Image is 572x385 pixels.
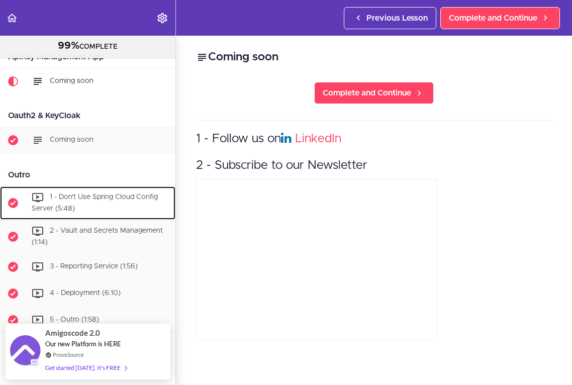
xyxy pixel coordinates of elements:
[50,263,138,270] span: 3 - Reporting Service (1:56)
[53,350,84,359] a: ProveSource
[196,131,552,147] h3: 1 - Follow us on
[32,227,163,246] span: 2 - Vault and Secrets Management (1:14)
[440,7,560,29] a: Complete and Continue
[196,49,552,66] h2: Coming soon
[32,194,158,213] span: 1 - Don't Use Spring Cloud Config Server (5:48)
[196,157,552,174] h3: 2 - Subscribe to our Newsletter
[323,87,411,99] span: Complete and Continue
[366,12,428,24] span: Previous Lesson
[45,327,100,339] span: Amigoscode 2.0
[50,290,121,297] span: 4 - Deployment (6:10)
[45,362,127,373] div: Get started [DATE]. It's FREE
[58,41,79,51] span: 99%
[50,316,99,323] span: 5 - Outro (1:58)
[45,340,121,348] span: Our new Platform is HERE
[50,78,93,85] span: Coming soon
[10,335,40,368] img: provesource social proof notification image
[295,133,341,145] a: LinkedIn
[314,82,434,104] a: Complete and Continue
[156,12,168,24] svg: Settings Menu
[449,12,537,24] span: Complete and Continue
[344,7,436,29] a: Previous Lesson
[13,40,163,53] div: COMPLETE
[50,137,93,144] span: Coming soon
[6,12,18,24] svg: Back to course curriculum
